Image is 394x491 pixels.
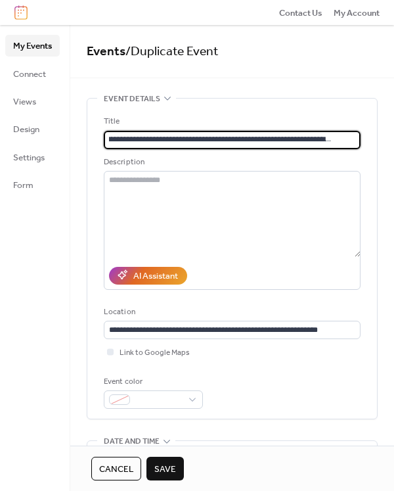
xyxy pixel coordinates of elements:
[13,179,33,192] span: Form
[104,115,358,128] div: Title
[5,118,60,139] a: Design
[13,123,39,136] span: Design
[104,306,358,319] div: Location
[5,35,60,56] a: My Events
[133,269,178,283] div: AI Assistant
[5,91,60,112] a: Views
[99,463,133,476] span: Cancel
[279,6,322,19] a: Contact Us
[120,346,190,360] span: Link to Google Maps
[154,463,176,476] span: Save
[13,95,36,108] span: Views
[13,68,46,81] span: Connect
[146,457,184,480] button: Save
[109,267,187,284] button: AI Assistant
[13,39,52,53] span: My Events
[14,5,28,20] img: logo
[334,6,380,19] a: My Account
[334,7,380,20] span: My Account
[104,435,160,448] span: Date and time
[13,151,45,164] span: Settings
[104,93,160,106] span: Event details
[279,7,322,20] span: Contact Us
[87,39,125,64] a: Events
[91,457,141,480] button: Cancel
[5,147,60,168] a: Settings
[5,63,60,84] a: Connect
[104,156,358,169] div: Description
[104,375,200,388] div: Event color
[125,39,219,64] span: / Duplicate Event
[5,174,60,195] a: Form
